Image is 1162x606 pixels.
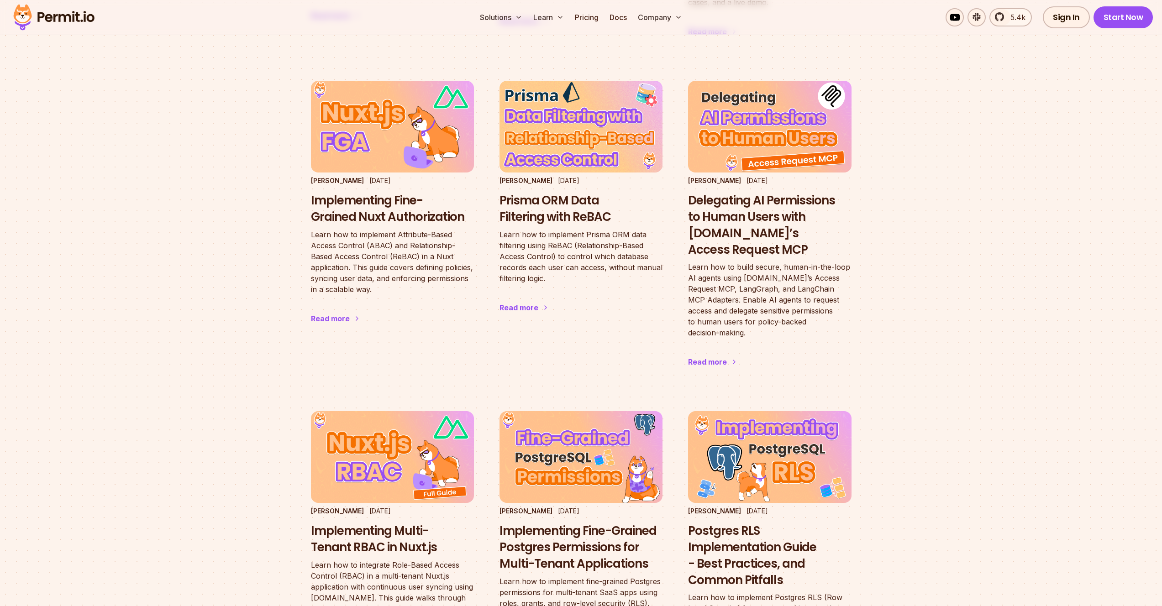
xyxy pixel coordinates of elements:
span: 5.4k [1005,12,1025,23]
p: [PERSON_NAME] [500,507,552,516]
img: Permit logo [9,2,99,33]
time: [DATE] [747,507,768,515]
p: Learn how to implement Attribute-Based Access Control (ABAC) and Relationship-Based Access Contro... [311,229,474,295]
a: Delegating AI Permissions to Human Users with Permit.io’s Access Request MCP[PERSON_NAME][DATE]De... [688,81,851,386]
h3: Delegating AI Permissions to Human Users with [DOMAIN_NAME]’s Access Request MCP [688,193,851,258]
a: Pricing [571,8,602,26]
button: Company [634,8,686,26]
p: [PERSON_NAME] [311,507,364,516]
p: [PERSON_NAME] [688,176,741,185]
div: Read more [500,302,538,313]
h3: Implementing Multi-Tenant RBAC in Nuxt.js [311,523,474,556]
h3: Implementing Fine-Grained Nuxt Authorization [311,193,474,225]
time: [DATE] [747,177,768,184]
a: Start Now [1094,6,1153,28]
p: [PERSON_NAME] [688,507,741,516]
h3: Prisma ORM Data Filtering with ReBAC [500,193,662,225]
p: [PERSON_NAME] [311,176,364,185]
img: Implementing Multi-Tenant RBAC in Nuxt.js [311,411,474,503]
button: Solutions [476,8,526,26]
time: [DATE] [558,177,579,184]
a: Prisma ORM Data Filtering with ReBAC[PERSON_NAME][DATE]Prisma ORM Data Filtering with ReBACLearn ... [500,81,662,331]
a: Sign In [1043,6,1090,28]
time: [DATE] [369,177,391,184]
p: Learn how to build secure, human-in-the-loop AI agents using [DOMAIN_NAME]’s Access Request MCP, ... [688,261,851,338]
h3: Implementing Fine-Grained Postgres Permissions for Multi-Tenant Applications [500,523,662,572]
a: 5.4k [989,8,1032,26]
img: Prisma ORM Data Filtering with ReBAC [500,81,662,172]
p: Learn how to implement Prisma ORM data filtering using ReBAC (Relationship-Based Access Control) ... [500,229,662,284]
h3: Postgres RLS Implementation Guide - Best Practices, and Common Pitfalls [688,523,851,588]
img: Implementing Fine-Grained Nuxt Authorization [311,81,474,172]
time: [DATE] [558,507,579,515]
p: [PERSON_NAME] [500,176,552,185]
img: Postgres RLS Implementation Guide - Best Practices, and Common Pitfalls [688,411,851,503]
img: Delegating AI Permissions to Human Users with Permit.io’s Access Request MCP [688,81,851,172]
img: Implementing Fine-Grained Postgres Permissions for Multi-Tenant Applications [500,411,662,503]
a: Docs [606,8,631,26]
div: Read more [688,356,727,367]
time: [DATE] [369,507,391,515]
div: Read more [311,313,350,324]
a: Implementing Fine-Grained Nuxt Authorization[PERSON_NAME][DATE]Implementing Fine-Grained Nuxt Aut... [311,81,474,342]
button: Learn [530,8,568,26]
